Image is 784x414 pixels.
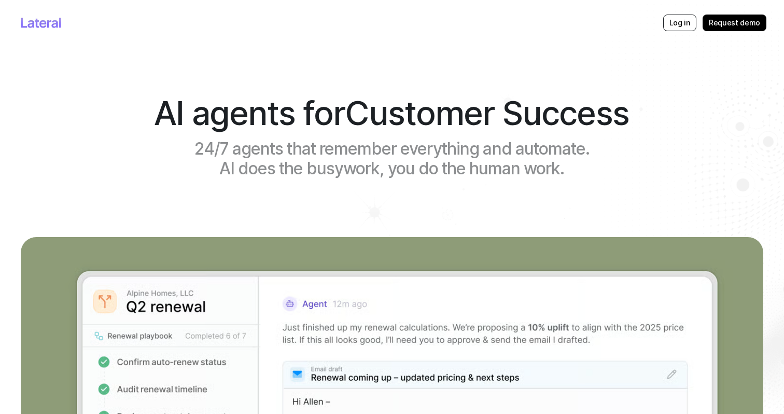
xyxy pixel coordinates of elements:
h1: 24/7 agents that remember everything and automate. AI does the busywork, you do the human work. [180,139,604,179]
p: Request demo [709,18,760,28]
span: AI agents for [154,93,345,133]
p: Log in [669,18,690,28]
a: Logo [21,18,61,28]
div: Log in [663,15,696,31]
button: Request demo [703,15,766,31]
span: Customer Success [345,93,629,133]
